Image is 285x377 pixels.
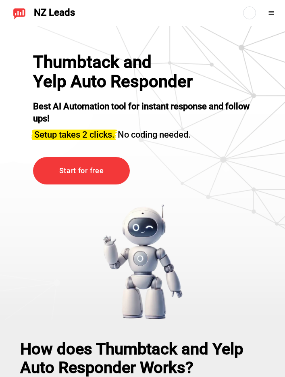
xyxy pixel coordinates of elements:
[33,72,202,91] h1: Yelp Auto Responder
[102,204,183,320] img: yelp bot
[34,130,114,140] span: Setup takes 2 clicks.
[33,125,252,141] h3: No coding needed.
[34,7,75,19] span: NZ Leads
[33,101,250,124] strong: Best AI Automation tool for instant response and follow ups!
[33,157,130,185] a: Start for free
[13,6,26,19] img: NZ Leads logo
[20,340,265,377] h2: How does Thumbtack and Yelp Auto Responder Works?
[33,52,202,72] div: Thumbtack and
